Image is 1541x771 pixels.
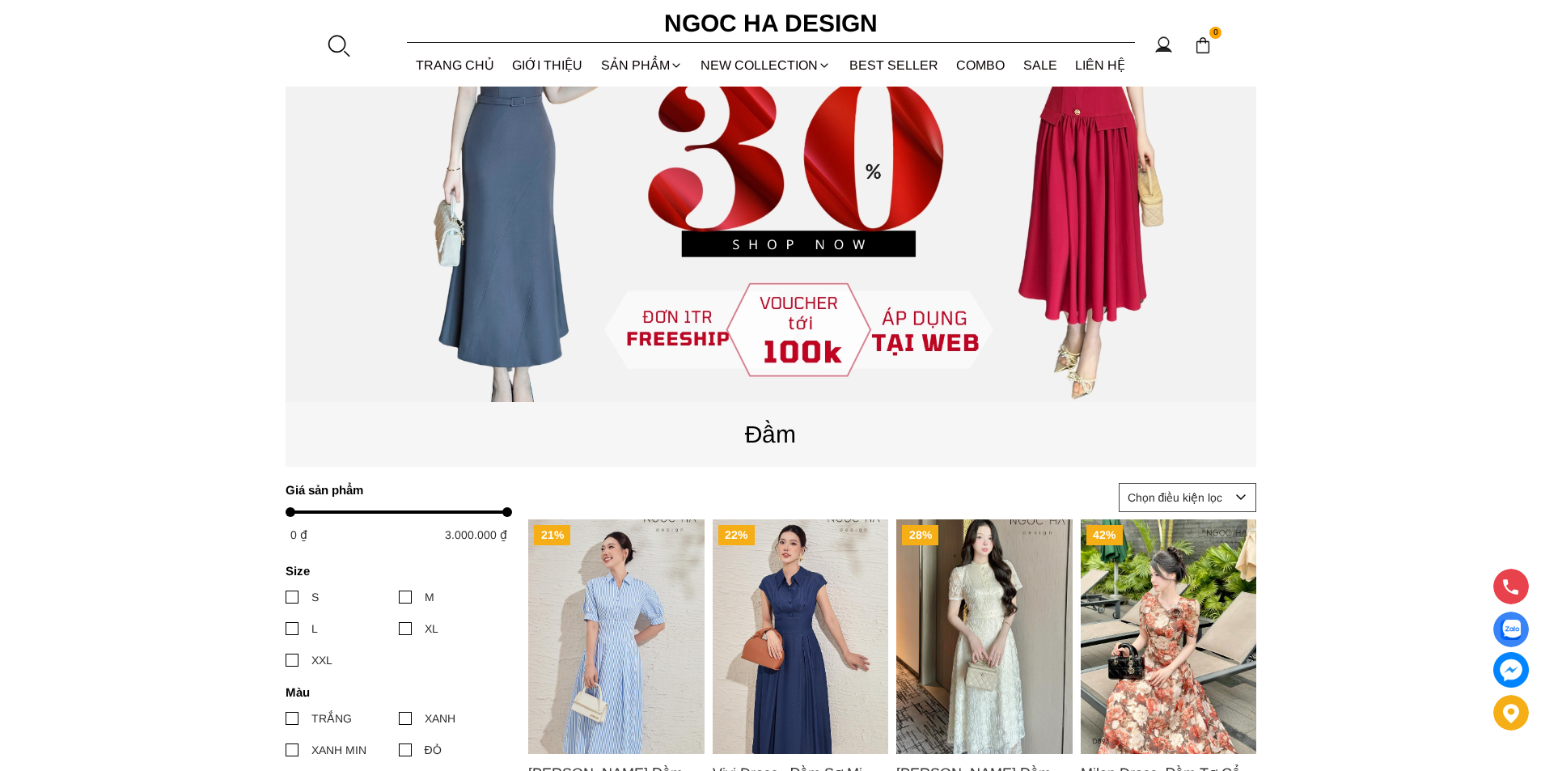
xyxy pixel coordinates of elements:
a: GIỚI THIỆU [503,44,592,87]
h4: Màu [286,685,502,699]
img: Display image [1501,620,1521,640]
h4: Size [286,564,502,578]
div: M [425,588,434,606]
div: XANH MIN [311,741,366,759]
a: BEST SELLER [840,44,948,87]
div: ĐỎ [425,741,442,759]
div: XXL [311,651,332,669]
a: Product image - Mia Dress_ Đầm Tơ Dệt Hoa Hồng Màu Kem D989 [896,519,1073,754]
img: Vivi Dress_ Đầm Sơ Mi Rớt Vai Bò Lụa Màu Xanh D1000 [712,519,888,754]
div: L [311,620,318,638]
a: LIÊN HỆ [1066,44,1135,87]
div: XANH [425,710,455,727]
span: 3.000.000 ₫ [445,528,507,541]
img: img-CART-ICON-ksit0nf1 [1194,36,1212,54]
a: Display image [1493,612,1529,647]
a: TRANG CHỦ [407,44,504,87]
a: NEW COLLECTION [692,44,840,87]
a: Product image - Vivi Dress_ Đầm Sơ Mi Rớt Vai Bò Lụa Màu Xanh D1000 [712,519,888,754]
a: Combo [947,44,1014,87]
span: 0 [1209,27,1222,40]
a: Product image - Valerie Dress_ Đầm Sơ Mi Kẻ Sọc Xanh D1001 [528,519,705,754]
span: 0 ₫ [290,528,307,541]
a: Product image - Milan Dress_Đầm Tơ Cổ Tròn Đính Hoa, Tùng Xếp Ly D893 [1080,519,1256,754]
div: S [311,588,319,606]
a: Ngoc Ha Design [650,4,892,43]
a: messenger [1493,652,1529,688]
p: Đầm [286,415,1256,453]
a: SALE [1014,44,1067,87]
div: XL [425,620,438,638]
img: Valerie Dress_ Đầm Sơ Mi Kẻ Sọc Xanh D1001 [528,519,705,754]
div: TRẮNG [311,710,352,727]
img: Milan Dress_Đầm Tơ Cổ Tròn Đính Hoa, Tùng Xếp Ly D893 [1080,519,1256,754]
h4: Giá sản phẩm [286,483,502,497]
img: Mia Dress_ Đầm Tơ Dệt Hoa Hồng Màu Kem D989 [896,519,1073,754]
div: SẢN PHẨM [592,44,692,87]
